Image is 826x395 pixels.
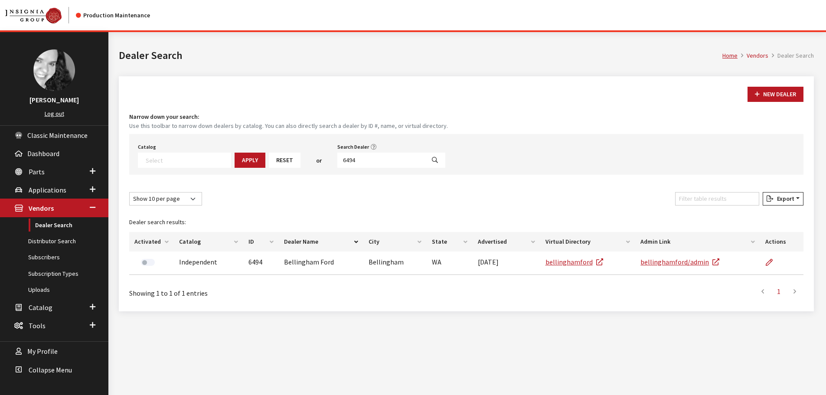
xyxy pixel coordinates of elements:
th: Admin Link: activate to sort column ascending [635,232,760,251]
img: Catalog Maintenance [5,8,62,23]
li: Vendors [738,51,768,60]
label: Catalog [138,143,156,151]
th: Advertised: activate to sort column ascending [473,232,540,251]
a: bellinghamford/admin [640,258,719,266]
span: Catalog [29,303,52,312]
span: Classic Maintenance [27,131,88,140]
th: Catalog: activate to sort column ascending [174,232,243,251]
a: Insignia Group logo [5,7,76,23]
li: Dealer Search [768,51,814,60]
div: Production Maintenance [76,11,150,20]
td: Bellingham [363,251,427,275]
th: Virtual Directory: activate to sort column ascending [540,232,636,251]
th: Dealer Name: activate to sort column descending [279,232,363,251]
td: [DATE] [473,251,540,275]
h1: Dealer Search [119,48,722,63]
button: Export [763,192,803,206]
span: Tools [29,321,46,330]
a: bellinghamford [545,258,603,266]
h4: Narrow down your search: [129,112,803,121]
a: 1 [771,283,787,300]
span: My Profile [27,347,58,356]
span: Collapse Menu [29,366,72,374]
h3: [PERSON_NAME] [9,95,100,105]
span: Applications [29,186,66,194]
button: Search [424,153,445,168]
span: Export [774,195,794,202]
td: Independent [174,251,243,275]
button: Apply [235,153,265,168]
td: 6494 [243,251,279,275]
textarea: Search [146,156,231,164]
button: New Dealer [748,87,803,102]
td: WA [427,251,473,275]
label: Search Dealer [337,143,369,151]
th: Actions [760,232,803,251]
td: Bellingham Ford [279,251,363,275]
a: Home [722,52,738,59]
span: Dashboard [27,149,59,158]
caption: Dealer search results: [129,212,803,232]
th: City: activate to sort column ascending [363,232,427,251]
th: Activated: activate to sort column ascending [129,232,174,251]
th: ID: activate to sort column ascending [243,232,279,251]
a: Log out [45,110,64,118]
span: Vendors [29,204,54,213]
label: Activate Dealer [141,259,155,266]
small: Use this toolbar to narrow down dealers by catalog. You can also directly search a dealer by ID #... [129,121,803,131]
input: Search [337,153,425,168]
div: Showing 1 to 1 of 1 entries [129,282,404,298]
span: Select [138,153,231,168]
input: Filter table results [675,192,759,206]
img: Khrystal Dorton [33,49,75,91]
span: Parts [29,167,45,176]
span: or [316,156,322,165]
th: State: activate to sort column ascending [427,232,473,251]
a: Edit Dealer [765,251,780,273]
button: Reset [269,153,300,168]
